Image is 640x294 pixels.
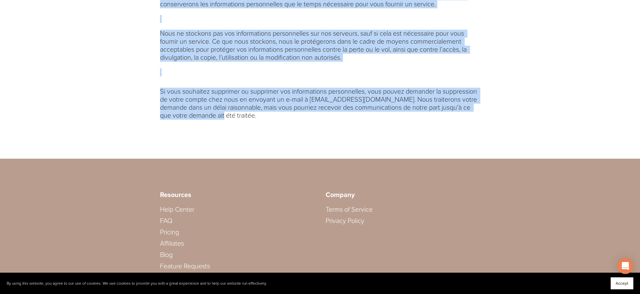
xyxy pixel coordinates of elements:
[160,217,172,225] a: FAQ
[160,191,191,199] strong: Resources
[160,228,179,236] a: Pricing
[617,258,633,274] div: Open Intercom Messenger
[326,206,373,214] a: Terms of Service
[160,206,194,214] a: Help Center
[160,251,173,259] a: Blog
[611,277,633,289] button: Accept
[326,191,355,199] strong: Company
[160,240,184,248] a: Affiliates
[616,281,628,286] span: Accept
[160,30,480,62] p: Nous ne stockons pas vos informations personnelles sur nos serveurs, sauf si cela est nécessaire ...
[326,217,364,225] a: Privacy Policy
[7,279,267,287] p: By using this website, you agree to our use of cookies. We use cookies to provide you with a grea...
[160,88,480,120] p: Si vous souhaitez supprimer ou supprimer vos informations personnelles, vous pouvez demander la s...
[160,262,210,270] a: Feature Requests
